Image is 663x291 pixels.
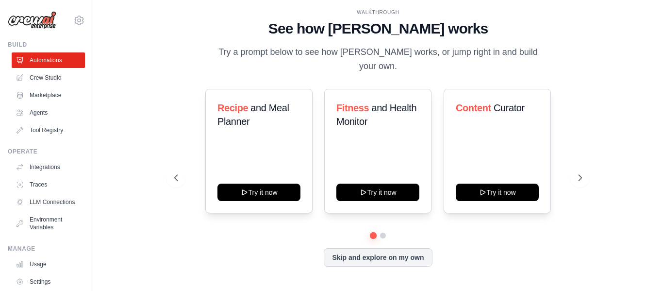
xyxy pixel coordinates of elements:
[12,194,85,210] a: LLM Connections
[456,184,539,201] button: Try it now
[12,159,85,175] a: Integrations
[174,9,582,16] div: WALKTHROUGH
[8,148,85,155] div: Operate
[324,248,432,267] button: Skip and explore on my own
[8,245,85,253] div: Manage
[12,52,85,68] a: Automations
[174,20,582,37] h1: See how [PERSON_NAME] works
[12,274,85,290] a: Settings
[217,103,289,127] span: and Meal Planner
[12,122,85,138] a: Tool Registry
[336,184,419,201] button: Try it now
[12,105,85,120] a: Agents
[217,103,248,113] span: Recipe
[215,45,541,74] p: Try a prompt below to see how [PERSON_NAME] works, or jump right in and build your own.
[494,103,525,113] span: Curator
[12,177,85,192] a: Traces
[12,87,85,103] a: Marketplace
[12,70,85,86] a: Crew Studio
[8,41,85,49] div: Build
[614,244,663,291] iframe: Chat Widget
[456,103,491,113] span: Content
[12,257,85,272] a: Usage
[217,184,300,201] button: Try it now
[12,212,85,235] a: Environment Variables
[336,103,416,127] span: and Health Monitor
[336,103,369,113] span: Fitness
[8,11,56,30] img: Logo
